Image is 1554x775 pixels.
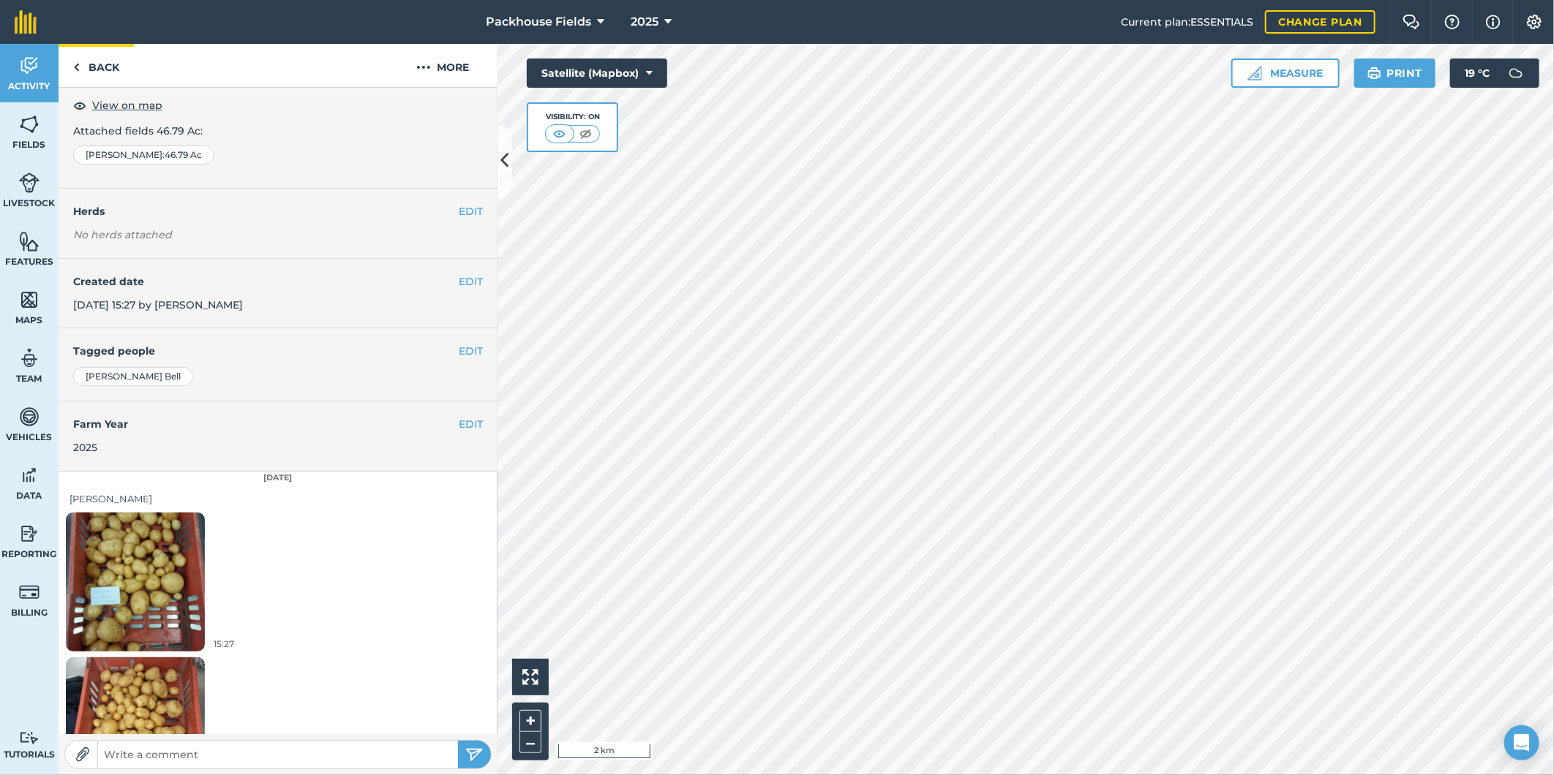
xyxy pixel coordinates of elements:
div: [DATE] [59,472,498,485]
button: Satellite (Mapbox) [527,58,667,88]
img: svg+xml;base64,PD94bWwgdmVyc2lvbj0iMS4wIiBlbmNvZGluZz0idXRmLTgiPz4KPCEtLSBHZW5lcmF0b3I6IEFkb2JlIE... [19,464,40,486]
img: svg+xml;base64,PHN2ZyB4bWxucz0iaHR0cDovL3d3dy53My5vcmcvMjAwMC9zdmciIHdpZHRoPSIxOSIgaGVpZ2h0PSIyNC... [1367,64,1381,82]
h4: Herds [73,203,498,219]
img: svg+xml;base64,PHN2ZyB4bWxucz0iaHR0cDovL3d3dy53My5vcmcvMjAwMC9zdmciIHdpZHRoPSIxNyIgaGVpZ2h0PSIxNy... [1486,13,1501,31]
img: svg+xml;base64,PHN2ZyB4bWxucz0iaHR0cDovL3d3dy53My5vcmcvMjAwMC9zdmciIHdpZHRoPSIyNSIgaGVpZ2h0PSIyNC... [465,746,484,763]
img: svg+xml;base64,PHN2ZyB4bWxucz0iaHR0cDovL3d3dy53My5vcmcvMjAwMC9zdmciIHdpZHRoPSI1NiIgaGVpZ2h0PSI2MC... [19,113,40,135]
img: svg+xml;base64,PD94bWwgdmVyc2lvbj0iMS4wIiBlbmNvZGluZz0idXRmLTgiPz4KPCEtLSBHZW5lcmF0b3I6IEFkb2JlIE... [19,55,40,77]
span: 15:27 [214,637,234,651]
img: svg+xml;base64,PHN2ZyB4bWxucz0iaHR0cDovL3d3dy53My5vcmcvMjAwMC9zdmciIHdpZHRoPSI1MCIgaGVpZ2h0PSI0MC... [577,126,595,141]
img: svg+xml;base64,PD94bWwgdmVyc2lvbj0iMS4wIiBlbmNvZGluZz0idXRmLTgiPz4KPCEtLSBHZW5lcmF0b3I6IEFkb2JlIE... [1501,58,1531,88]
div: [DATE] 15:27 by [PERSON_NAME] [59,259,498,329]
span: [PERSON_NAME] [86,149,162,161]
button: Print [1354,58,1436,88]
img: svg+xml;base64,PD94bWwgdmVyc2lvbj0iMS4wIiBlbmNvZGluZz0idXRmLTgiPz4KPCEtLSBHZW5lcmF0b3I6IEFkb2JlIE... [19,347,40,369]
img: svg+xml;base64,PHN2ZyB4bWxucz0iaHR0cDovL3d3dy53My5vcmcvMjAwMC9zdmciIHdpZHRoPSI5IiBoZWlnaHQ9IjI0Ii... [73,58,80,76]
a: Back [59,44,134,87]
div: [PERSON_NAME] Bell [73,367,193,386]
img: svg+xml;base64,PHN2ZyB4bWxucz0iaHR0cDovL3d3dy53My5vcmcvMjAwMC9zdmciIHdpZHRoPSI1MCIgaGVpZ2h0PSI0MC... [550,126,568,141]
h4: Farm Year [73,416,483,432]
img: svg+xml;base64,PHN2ZyB4bWxucz0iaHR0cDovL3d3dy53My5vcmcvMjAwMC9zdmciIHdpZHRoPSIxOCIgaGVpZ2h0PSIyNC... [73,97,86,114]
span: Packhouse Fields [486,13,591,31]
img: Paperclip icon [75,747,90,762]
button: EDIT [459,273,483,290]
img: svg+xml;base64,PD94bWwgdmVyc2lvbj0iMS4wIiBlbmNvZGluZz0idXRmLTgiPz4KPCEtLSBHZW5lcmF0b3I6IEFkb2JlIE... [19,172,40,194]
img: A question mark icon [1444,15,1461,29]
img: svg+xml;base64,PD94bWwgdmVyc2lvbj0iMS4wIiBlbmNvZGluZz0idXRmLTgiPz4KPCEtLSBHZW5lcmF0b3I6IEFkb2JlIE... [19,731,40,745]
img: svg+xml;base64,PHN2ZyB4bWxucz0iaHR0cDovL3d3dy53My5vcmcvMjAwMC9zdmciIHdpZHRoPSI1NiIgaGVpZ2h0PSI2MC... [19,289,40,311]
img: fieldmargin Logo [15,10,37,34]
img: Four arrows, one pointing top left, one top right, one bottom right and the last bottom left [522,669,538,685]
button: View on map [73,97,162,114]
button: + [519,710,541,732]
img: Ruler icon [1247,66,1262,80]
p: Attached fields 46.79 Ac : [73,123,483,139]
img: Two speech bubbles overlapping with the left bubble in the forefront [1403,15,1420,29]
img: svg+xml;base64,PD94bWwgdmVyc2lvbj0iMS4wIiBlbmNvZGluZz0idXRmLTgiPz4KPCEtLSBHZW5lcmF0b3I6IEFkb2JlIE... [19,581,40,603]
div: Open Intercom Messenger [1504,725,1539,760]
h4: Created date [73,273,483,290]
button: EDIT [459,416,483,432]
button: 19 °C [1450,58,1539,88]
h4: Tagged people [73,343,483,359]
img: A cog icon [1525,15,1543,29]
div: Visibility: On [545,111,601,123]
img: svg+xml;base64,PD94bWwgdmVyc2lvbj0iMS4wIiBlbmNvZGluZz0idXRmLTgiPz4KPCEtLSBHZW5lcmF0b3I6IEFkb2JlIE... [19,523,40,545]
button: More [388,44,498,87]
img: Loading spinner [66,489,205,674]
span: : 46.79 Ac [162,149,202,161]
button: EDIT [459,203,483,219]
input: Write a comment [98,744,458,765]
div: 2025 [73,439,483,455]
div: [PERSON_NAME] [70,491,487,507]
span: Current plan : ESSENTIALS [1121,14,1253,30]
img: svg+xml;base64,PD94bWwgdmVyc2lvbj0iMS4wIiBlbmNvZGluZz0idXRmLTgiPz4KPCEtLSBHZW5lcmF0b3I6IEFkb2JlIE... [19,406,40,428]
button: – [519,732,541,753]
button: EDIT [459,343,483,359]
a: Change plan [1265,10,1375,34]
span: 2025 [631,13,658,31]
img: svg+xml;base64,PHN2ZyB4bWxucz0iaHR0cDovL3d3dy53My5vcmcvMjAwMC9zdmciIHdpZHRoPSI1NiIgaGVpZ2h0PSI2MC... [19,230,40,252]
button: Measure [1231,58,1340,88]
span: View on map [92,97,162,113]
span: 19 ° C [1465,58,1490,88]
em: No herds attached [73,227,498,243]
img: svg+xml;base64,PHN2ZyB4bWxucz0iaHR0cDovL3d3dy53My5vcmcvMjAwMC9zdmciIHdpZHRoPSIyMCIgaGVpZ2h0PSIyNC... [416,58,431,76]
